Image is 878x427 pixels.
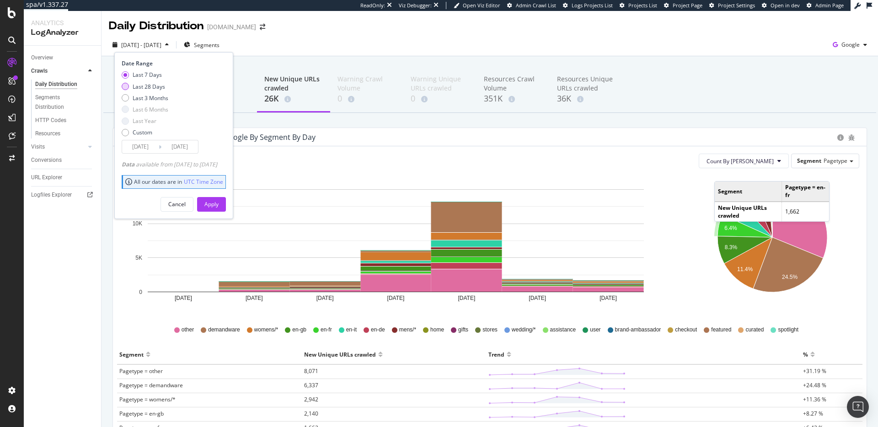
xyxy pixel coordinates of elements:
div: Overview [31,53,53,63]
div: New Unique URLs crawled [264,75,323,93]
div: Resources Crawl Volume [484,75,542,93]
div: Custom [133,128,152,136]
div: New Unique URLs crawled [304,347,376,362]
div: Last 28 Days [133,83,165,91]
div: Segments Distribution [35,93,86,112]
input: End Date [161,140,198,153]
a: Projects List [620,2,657,9]
div: 26K [264,93,323,105]
a: HTTP Codes [35,116,95,125]
div: Last 6 Months [133,106,168,113]
text: [DATE] [600,295,617,301]
div: Last 7 Days [133,71,162,79]
span: Pagetype = other [119,367,163,375]
svg: A chart. [120,176,671,313]
div: Visits [31,142,45,152]
span: Project Settings [718,2,755,9]
span: 6,337 [304,381,318,389]
a: Segments Distribution [35,93,95,112]
span: home [430,326,444,334]
span: curated [745,326,764,334]
div: Resources [35,129,60,139]
span: +31.19 % [803,367,826,375]
span: en-it [346,326,357,334]
span: assistance [550,326,576,334]
a: Admin Page [807,2,844,9]
div: Warning Crawl Volume [337,75,396,93]
span: stores [482,326,498,334]
div: available from [DATE] to [DATE] [122,160,217,168]
span: Count By Day [707,157,774,165]
span: Segments [194,41,219,49]
div: Apply [204,200,219,208]
button: [DATE] - [DATE] [109,37,172,52]
span: featured [711,326,731,334]
a: UTC Time Zone [184,178,223,186]
div: Cancel [168,200,186,208]
span: [DATE] - [DATE] [121,41,161,49]
a: Overview [31,53,95,63]
a: Project Page [664,2,702,9]
a: Open Viz Editor [454,2,500,9]
text: 5K [135,255,142,261]
button: Segments [180,37,223,52]
div: Logfiles Explorer [31,190,72,200]
input: Start Date [122,140,159,153]
div: Last Year [122,117,168,125]
text: [DATE] [246,295,263,301]
span: +24.48 % [803,381,826,389]
div: Crawls [31,66,48,76]
a: Project Settings [709,2,755,9]
div: ReadOnly: [360,2,385,9]
div: Conversions [31,155,62,165]
span: Pagetype = demandware [119,381,183,389]
span: Segment [797,157,821,165]
span: Project Page [673,2,702,9]
span: +8.27 % [803,410,823,417]
span: Data [122,160,136,168]
span: Logs Projects List [572,2,613,9]
span: Pagetype = en-gb [119,410,164,417]
span: Pagetype = womens/* [119,395,176,403]
div: Open Intercom Messenger [847,396,869,418]
text: [DATE] [387,295,405,301]
text: [DATE] [458,295,475,301]
div: arrow-right-arrow-left [260,24,265,30]
td: 1,662 [782,202,829,221]
div: A chart. [685,176,860,313]
div: All our dates are in [125,178,223,186]
span: Admin Crawl List [516,2,556,9]
span: other [182,326,194,334]
span: demandware [208,326,240,334]
span: checkout [675,326,697,334]
text: 11.4% [737,266,753,272]
span: Admin Page [815,2,844,9]
text: 0 [139,289,142,295]
td: Pagetype = en-fr [782,181,829,201]
a: URL Explorer [31,173,95,182]
div: % [803,347,808,362]
div: Custom [122,128,168,136]
span: en-gb [292,326,306,334]
div: Last 28 Days [122,83,168,91]
span: Pagetype [824,157,847,165]
span: brand-ambassador [615,326,661,334]
div: Warning Unique URLs crawled [411,75,469,93]
div: Last Year [133,117,156,125]
text: 24.5% [782,274,798,280]
td: New Unique URLs crawled [715,202,782,221]
div: Viz Debugger: [399,2,432,9]
div: Daily Distribution [109,18,203,34]
a: Conversions [31,155,95,165]
a: Admin Crawl List [507,2,556,9]
a: Logs Projects List [563,2,613,9]
span: mens/* [399,326,416,334]
a: Logfiles Explorer [31,190,95,200]
text: 8.3% [724,245,737,251]
div: 0 [411,93,469,105]
div: circle-info [837,134,844,141]
div: Segment [119,347,144,362]
a: Open in dev [762,2,800,9]
span: womens/* [254,326,278,334]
